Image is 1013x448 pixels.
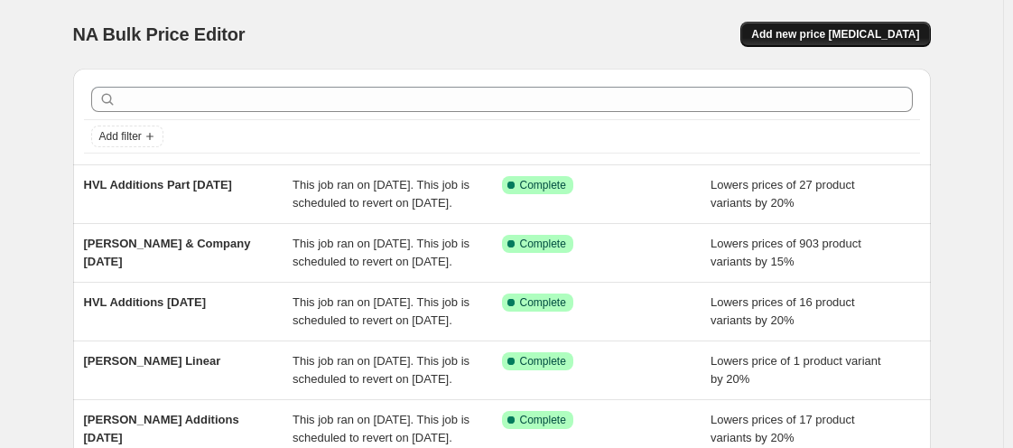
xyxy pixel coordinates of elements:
[520,237,566,251] span: Complete
[293,237,469,268] span: This job ran on [DATE]. This job is scheduled to revert on [DATE].
[84,295,207,309] span: HVL Additions [DATE]
[520,354,566,369] span: Complete
[91,126,163,147] button: Add filter
[740,22,930,47] button: Add new price [MEDICAL_DATA]
[520,413,566,427] span: Complete
[711,354,881,386] span: Lowers price of 1 product variant by 20%
[751,27,919,42] span: Add new price [MEDICAL_DATA]
[293,413,469,444] span: This job ran on [DATE]. This job is scheduled to revert on [DATE].
[520,178,566,192] span: Complete
[99,129,142,144] span: Add filter
[711,295,855,327] span: Lowers prices of 16 product variants by 20%
[711,413,855,444] span: Lowers prices of 17 product variants by 20%
[84,178,232,191] span: HVL Additions Part [DATE]
[520,295,566,310] span: Complete
[84,354,221,368] span: [PERSON_NAME] Linear
[293,295,469,327] span: This job ran on [DATE]. This job is scheduled to revert on [DATE].
[293,178,469,210] span: This job ran on [DATE]. This job is scheduled to revert on [DATE].
[73,24,246,44] span: NA Bulk Price Editor
[84,237,251,268] span: [PERSON_NAME] & Company [DATE]
[711,178,855,210] span: Lowers prices of 27 product variants by 20%
[293,354,469,386] span: This job ran on [DATE]. This job is scheduled to revert on [DATE].
[711,237,861,268] span: Lowers prices of 903 product variants by 15%
[84,413,239,444] span: [PERSON_NAME] Additions [DATE]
